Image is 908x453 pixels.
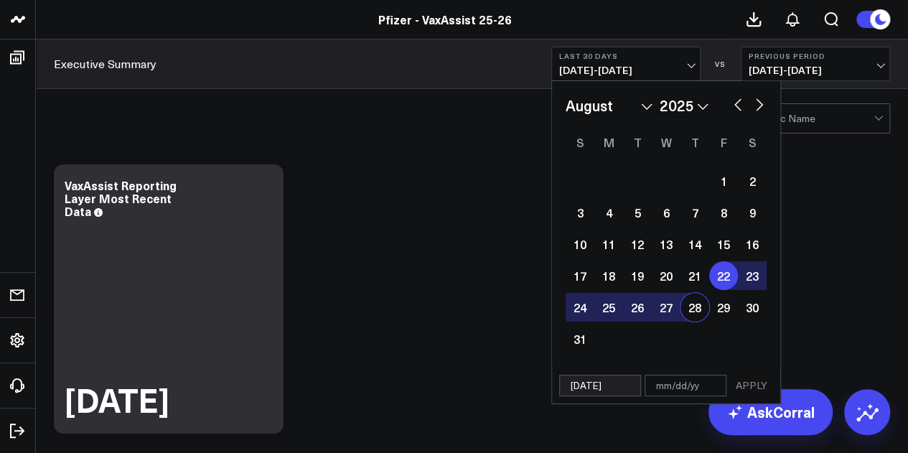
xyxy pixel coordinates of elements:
[708,389,833,435] a: AskCorral
[749,65,882,76] span: [DATE] - [DATE]
[65,383,169,416] div: [DATE]
[738,131,767,154] div: Saturday
[65,177,177,219] div: VaxAssist Reporting Layer Most Recent Data
[594,131,623,154] div: Monday
[680,131,709,154] div: Thursday
[559,375,641,396] input: mm/dd/yy
[749,52,882,60] b: Previous Period
[559,52,693,60] b: Last 30 Days
[730,375,773,396] button: APPLY
[566,131,594,154] div: Sunday
[623,131,652,154] div: Tuesday
[708,60,734,68] div: VS
[709,131,738,154] div: Friday
[741,47,890,81] button: Previous Period[DATE]-[DATE]
[54,56,156,72] a: Executive Summary
[559,65,693,76] span: [DATE] - [DATE]
[645,375,726,396] input: mm/dd/yy
[551,47,701,81] button: Last 30 Days[DATE]-[DATE]
[378,11,512,27] a: Pfizer - VaxAssist 25-26
[652,131,680,154] div: Wednesday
